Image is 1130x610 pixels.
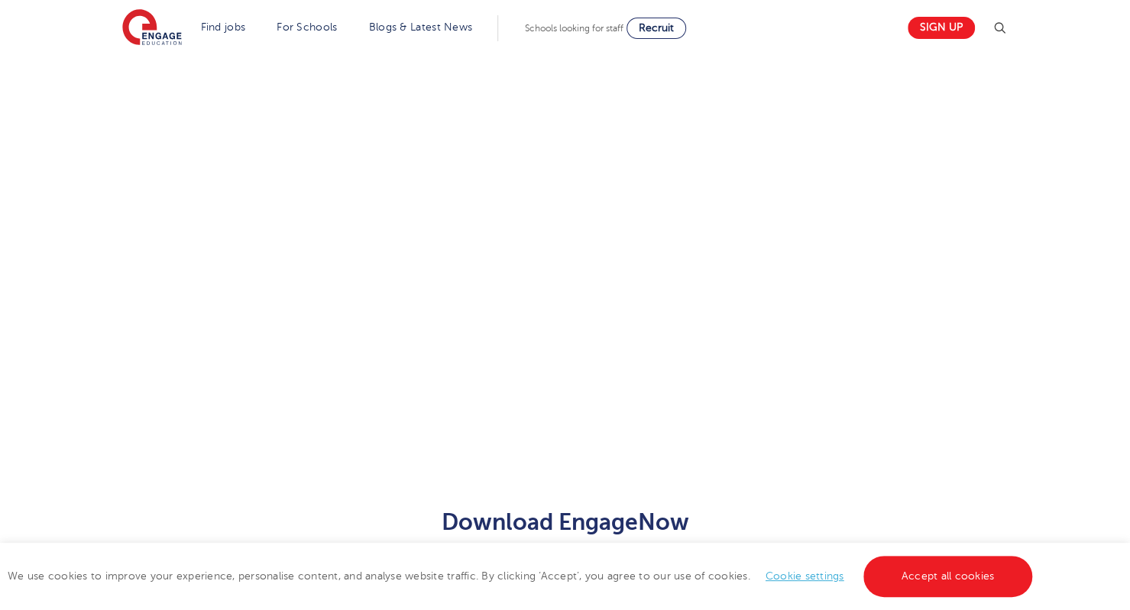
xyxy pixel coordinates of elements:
[201,21,246,33] a: Find jobs
[277,21,337,33] a: For Schools
[190,509,940,535] h2: Download EngageNow
[908,17,975,39] a: Sign up
[122,9,182,47] img: Engage Education
[863,556,1033,597] a: Accept all cookies
[766,570,844,582] a: Cookie settings
[639,22,674,34] span: Recruit
[627,18,686,39] a: Recruit
[525,23,623,34] span: Schools looking for staff
[369,21,473,33] a: Blogs & Latest News
[8,570,1036,582] span: We use cookies to improve your experience, personalise content, and analyse website traffic. By c...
